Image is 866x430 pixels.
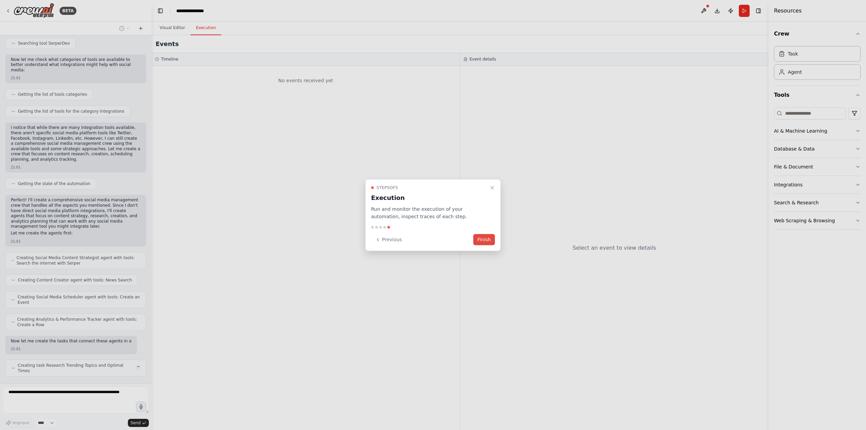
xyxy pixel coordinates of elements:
[156,6,165,16] button: Hide left sidebar
[371,205,487,221] p: Run and monitor the execution of your automation, inspect traces of each step.
[473,234,495,245] button: Finish
[377,185,398,190] span: Step 5 of 5
[371,234,406,245] button: Previous
[488,183,496,191] button: Close walkthrough
[371,193,487,202] h3: Execution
